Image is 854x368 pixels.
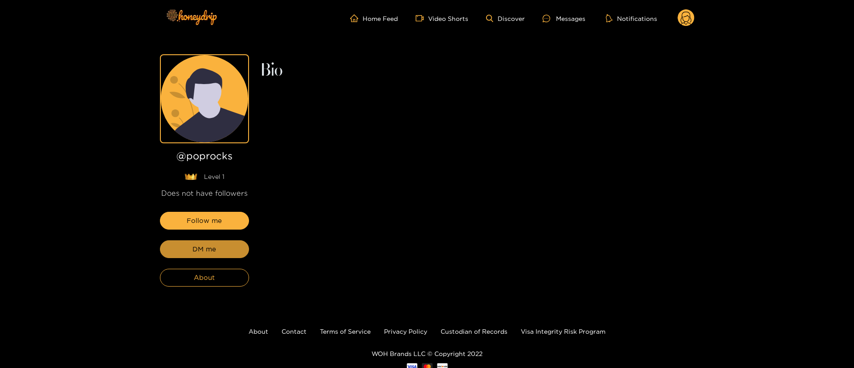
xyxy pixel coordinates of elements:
a: Home Feed [350,14,398,22]
button: About [160,269,249,287]
button: DM me [160,240,249,258]
a: Video Shorts [416,14,468,22]
span: DM me [192,244,216,255]
a: Custodian of Records [441,328,507,335]
a: Discover [486,15,525,22]
span: Follow me [187,215,222,226]
h2: Bio [260,63,695,78]
div: Messages [543,13,585,24]
button: Notifications [603,14,660,23]
a: About [249,328,268,335]
a: Visa Integrity Risk Program [521,328,605,335]
span: video-camera [416,14,428,22]
a: Contact [282,328,306,335]
a: Terms of Service [320,328,371,335]
h1: @ poprocks [160,150,249,165]
span: home [350,14,363,22]
span: Level 1 [204,172,225,181]
div: Does not have followers [160,188,249,198]
img: lavel grade [184,173,197,180]
span: About [194,272,215,283]
button: Follow me [160,212,249,230]
a: Privacy Policy [384,328,427,335]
